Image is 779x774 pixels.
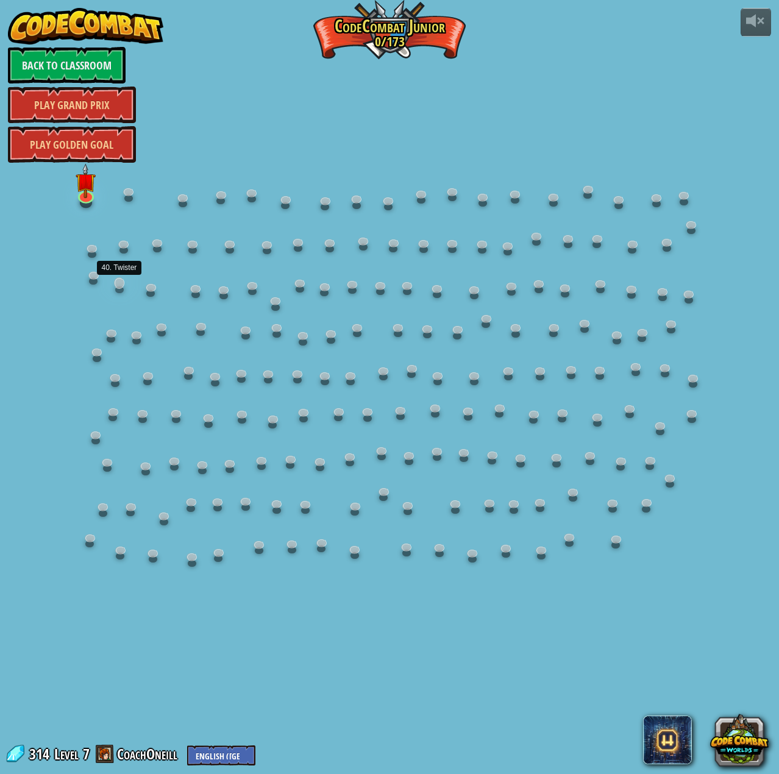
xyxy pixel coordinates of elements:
a: Play Golden Goal [8,126,136,163]
img: level-banner-unstarted.png [76,163,96,198]
span: Level [54,744,79,764]
span: 7 [83,744,90,764]
span: 314 [29,744,53,764]
a: Play Grand Prix [8,87,136,123]
a: Back to Classroom [8,47,126,83]
a: CoachOneill [117,744,181,764]
button: Adjust volume [741,8,771,37]
img: CodeCombat - Learn how to code by playing a game [8,8,164,44]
